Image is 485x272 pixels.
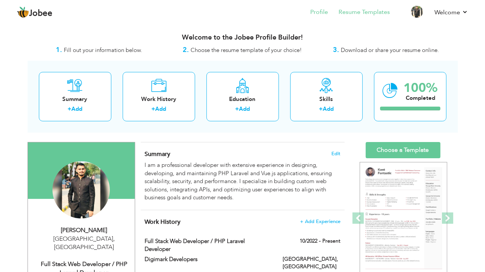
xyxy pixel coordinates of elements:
[323,105,334,113] a: Add
[145,150,170,158] span: Summary
[145,161,340,202] div: I am a professional developer with extensive experience in designing, developing, and maintaining...
[212,95,273,103] div: Education
[411,6,423,18] img: Profile Img
[331,151,340,156] span: Edit
[339,8,390,17] a: Resume Templates
[283,255,340,270] label: [GEOGRAPHIC_DATA], [GEOGRAPHIC_DATA]
[183,45,189,55] strong: 2.
[17,6,52,18] a: Jobee
[151,105,155,113] label: +
[434,8,468,17] a: Welcome
[155,105,166,113] a: Add
[300,219,340,224] span: + Add Experience
[404,94,438,102] div: Completed
[296,95,357,103] div: Skills
[145,218,180,226] span: Work History
[145,237,271,254] label: Full Stack Web Developer / PHP Laravel Developer
[45,95,105,103] div: Summary
[17,6,29,18] img: jobee.io
[68,105,71,113] label: +
[300,237,340,245] label: 10/2022 - Present
[404,82,438,94] div: 100%
[145,150,340,158] h4: Adding a summary is a quick and easy way to highlight your experience and interests.
[29,9,52,18] span: Jobee
[319,105,323,113] label: +
[113,235,115,243] span: ,
[235,105,239,113] label: +
[64,46,142,54] span: Fill out your information below.
[239,105,250,113] a: Add
[52,161,110,219] img: Usman Siddique
[129,95,189,103] div: Work History
[34,235,135,252] div: [GEOGRAPHIC_DATA] [GEOGRAPHIC_DATA]
[145,218,340,226] h4: This helps to show the companies you have worked for.
[145,255,271,263] label: Digimark Developers
[56,45,62,55] strong: 1.
[34,226,135,235] div: [PERSON_NAME]
[191,46,302,54] span: Choose the resume template of your choice!
[341,46,439,54] span: Download or share your resume online.
[366,142,440,158] a: Choose a Template
[28,34,458,41] h3: Welcome to the Jobee Profile Builder!
[333,45,339,55] strong: 3.
[71,105,82,113] a: Add
[310,8,328,17] a: Profile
